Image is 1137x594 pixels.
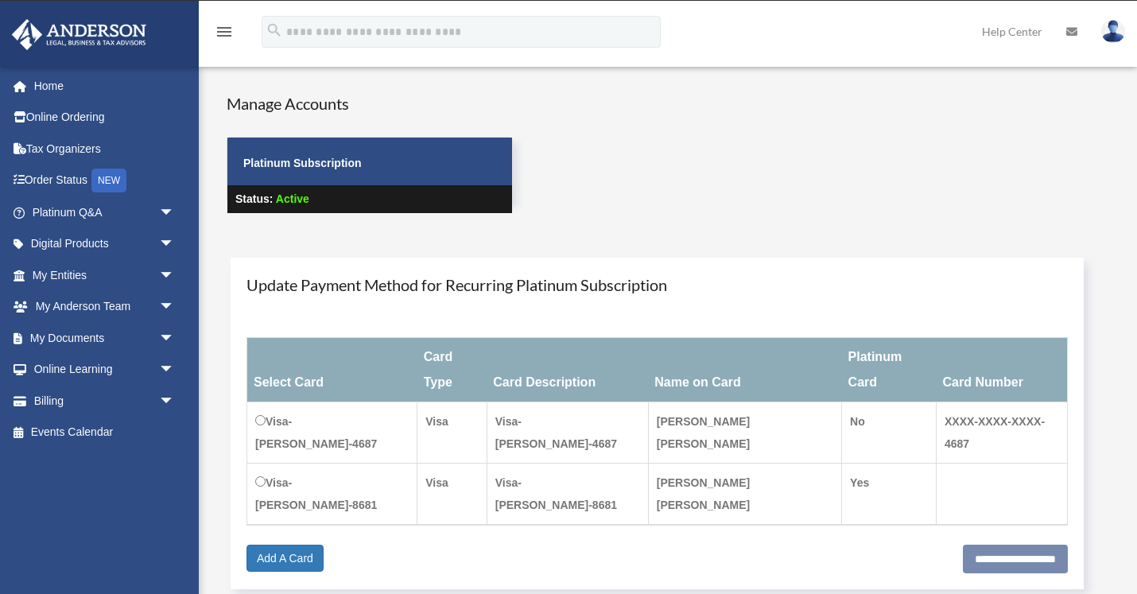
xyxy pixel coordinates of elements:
span: arrow_drop_down [159,322,191,355]
td: XXXX-XXXX-XXXX-4687 [937,402,1068,464]
th: Platinum Card [842,338,937,402]
h4: Manage Accounts [227,92,513,115]
td: Visa-[PERSON_NAME]-8681 [487,464,648,526]
th: Card Type [417,338,487,402]
a: Online Learningarrow_drop_down [11,354,199,386]
a: My Anderson Teamarrow_drop_down [11,291,199,323]
h4: Update Payment Method for Recurring Platinum Subscription [246,274,1068,296]
div: NEW [91,169,126,192]
a: Online Ordering [11,102,199,134]
th: Name on Card [648,338,841,402]
a: Home [11,70,199,102]
strong: Platinum Subscription [243,157,362,169]
span: arrow_drop_down [159,385,191,417]
a: menu [215,28,234,41]
td: Visa-[PERSON_NAME]-4687 [247,402,417,464]
span: Active [276,192,309,205]
span: arrow_drop_down [159,291,191,324]
th: Card Number [937,338,1068,402]
td: No [842,402,937,464]
a: My Documentsarrow_drop_down [11,322,199,354]
th: Select Card [247,338,417,402]
span: arrow_drop_down [159,259,191,292]
span: arrow_drop_down [159,196,191,229]
a: Platinum Q&Aarrow_drop_down [11,196,199,228]
td: [PERSON_NAME] [PERSON_NAME] [648,464,841,526]
th: Card Description [487,338,648,402]
td: Visa-[PERSON_NAME]-4687 [487,402,648,464]
img: User Pic [1101,20,1125,43]
span: arrow_drop_down [159,354,191,386]
a: My Entitiesarrow_drop_down [11,259,199,291]
a: Order StatusNEW [11,165,199,197]
strong: Status: [235,192,273,205]
td: Visa [417,402,487,464]
td: Visa-[PERSON_NAME]-8681 [247,464,417,526]
i: menu [215,22,234,41]
a: Tax Organizers [11,133,199,165]
a: Add A Card [246,545,324,572]
a: Digital Productsarrow_drop_down [11,228,199,260]
td: [PERSON_NAME] [PERSON_NAME] [648,402,841,464]
td: Visa [417,464,487,526]
a: Billingarrow_drop_down [11,385,199,417]
td: Yes [842,464,937,526]
i: search [266,21,283,39]
img: Anderson Advisors Platinum Portal [7,19,151,50]
a: Events Calendar [11,417,199,448]
span: arrow_drop_down [159,228,191,261]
